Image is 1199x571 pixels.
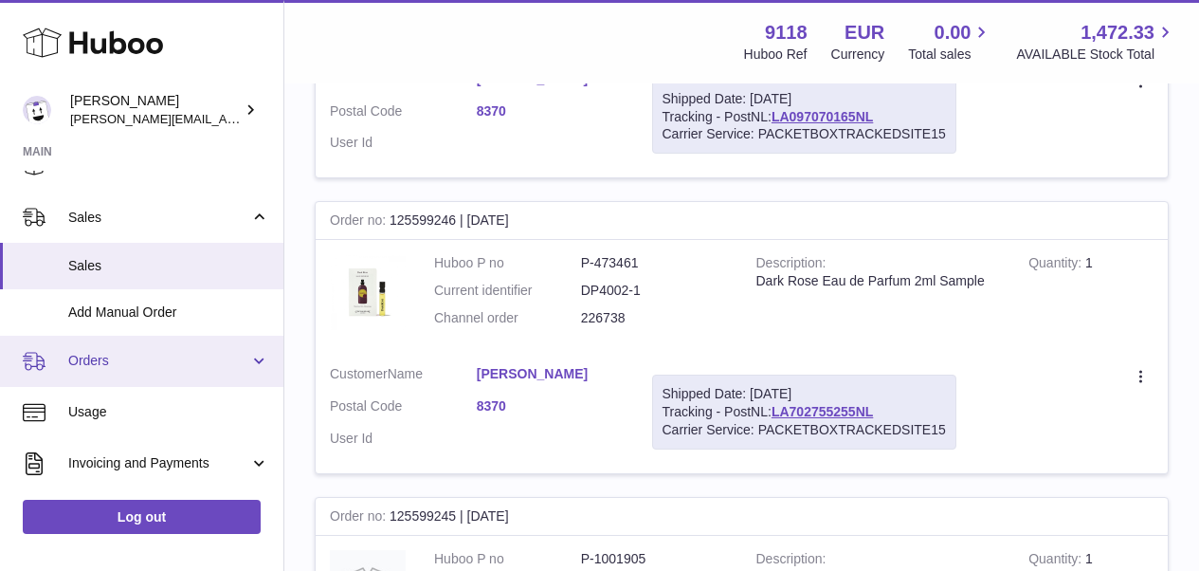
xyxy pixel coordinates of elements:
[330,365,477,388] dt: Name
[1014,240,1168,351] td: 1
[68,352,249,370] span: Orders
[663,125,946,143] div: Carrier Service: PACKETBOXTRACKEDSITE15
[581,309,728,327] dd: 226738
[330,134,477,152] dt: User Id
[68,403,269,421] span: Usage
[434,282,581,300] dt: Current identifier
[330,366,388,381] span: Customer
[330,102,477,125] dt: Postal Code
[845,20,884,46] strong: EUR
[434,309,581,327] dt: Channel order
[663,421,946,439] div: Carrier Service: PACKETBOXTRACKEDSITE15
[756,272,1001,290] div: Dark Rose Eau de Parfum 2ml Sample
[477,397,624,415] a: 8370
[68,257,269,275] span: Sales
[908,20,992,64] a: 0.00 Total sales
[477,365,624,383] a: [PERSON_NAME]
[330,508,390,528] strong: Order no
[581,282,728,300] dd: DP4002-1
[68,209,249,227] span: Sales
[23,96,51,124] img: freddie.sawkins@czechandspeake.com
[1016,46,1176,64] span: AVAILABLE Stock Total
[477,102,624,120] a: 8370
[652,80,956,155] div: Tracking - PostNL:
[581,254,728,272] dd: P-473461
[652,375,956,450] div: Tracking - PostNL:
[908,46,992,64] span: Total sales
[765,20,808,46] strong: 9118
[434,254,581,272] dt: Huboo P no
[772,404,873,419] a: LA702755255NL
[744,46,808,64] div: Huboo Ref
[330,397,477,420] dt: Postal Code
[756,551,827,571] strong: Description
[330,212,390,232] strong: Order no
[330,430,477,448] dt: User Id
[935,20,972,46] span: 0.00
[23,500,261,534] a: Log out
[70,92,241,128] div: [PERSON_NAME]
[831,46,885,64] div: Currency
[330,254,406,330] img: Dark-Rose-sample-cut-out-scaled.jpg
[316,498,1168,536] div: 125599245 | [DATE]
[316,202,1168,240] div: 125599246 | [DATE]
[70,111,481,126] span: [PERSON_NAME][EMAIL_ADDRESS][PERSON_NAME][DOMAIN_NAME]
[1016,20,1176,64] a: 1,472.33 AVAILABLE Stock Total
[663,385,946,403] div: Shipped Date: [DATE]
[772,109,873,124] a: LA097070165NL
[330,71,388,86] span: Customer
[68,454,249,472] span: Invoicing and Payments
[1081,20,1154,46] span: 1,472.33
[434,550,581,568] dt: Huboo P no
[1028,551,1085,571] strong: Quantity
[1028,255,1085,275] strong: Quantity
[756,255,827,275] strong: Description
[663,90,946,108] div: Shipped Date: [DATE]
[581,550,728,568] dd: P-1001905
[68,304,269,322] span: Add Manual Order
